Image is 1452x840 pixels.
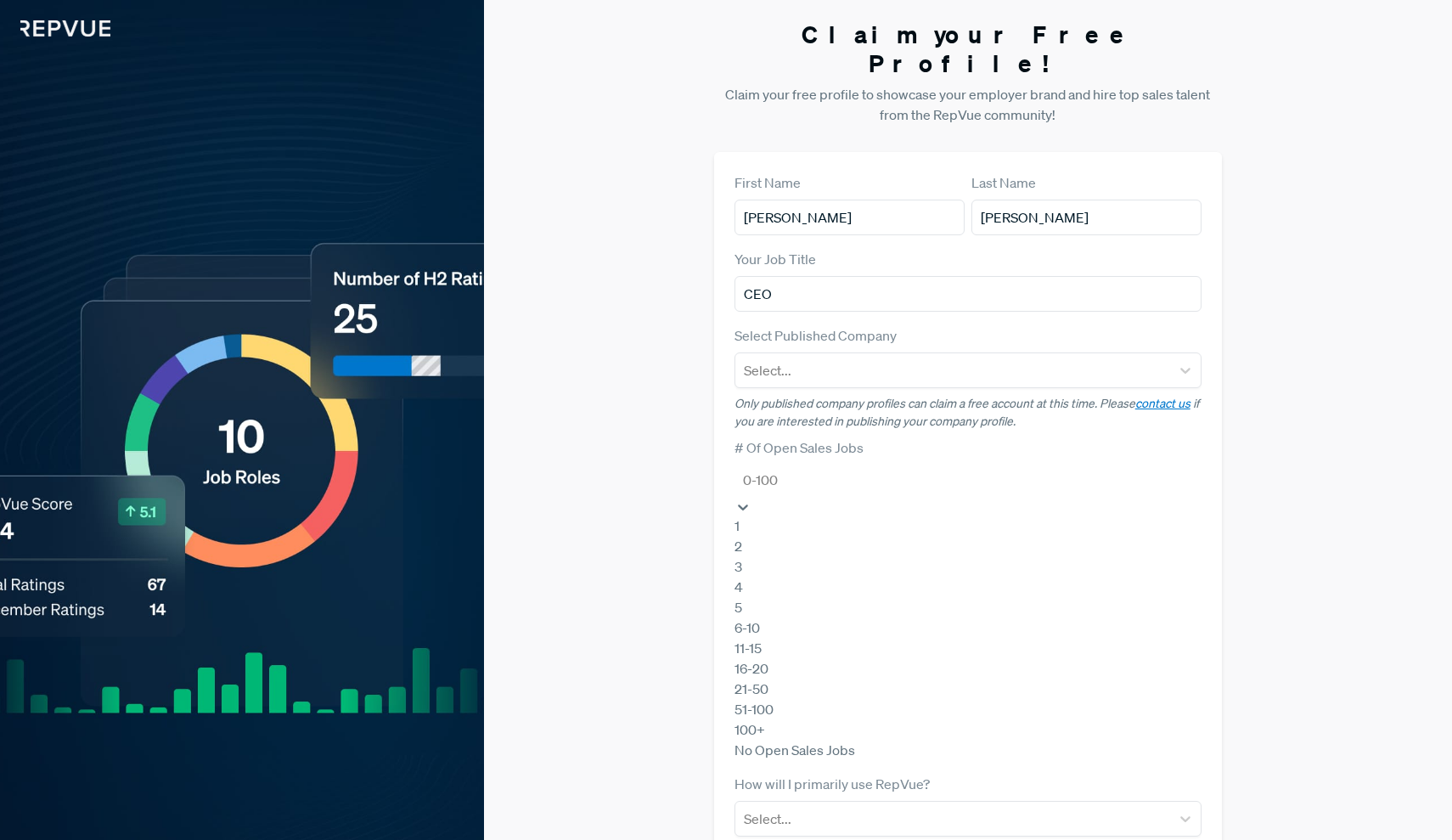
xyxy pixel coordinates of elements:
[734,200,965,235] input: First Name
[734,276,1202,312] input: Title
[714,84,1223,125] p: Claim your free profile to showcase your employer brand and hire top sales talent from the RepVue...
[734,325,897,346] label: Select Published Company
[734,437,864,458] label: # Of Open Sales Jobs
[734,699,1202,719] div: 51-100
[714,20,1223,77] h3: Claim your Free Profile!
[734,719,1202,740] div: 100+
[734,597,1202,617] div: 5
[734,679,1202,699] div: 21-50
[734,638,1202,658] div: 11-15
[734,658,1202,679] div: 16-20
[734,577,1202,597] div: 4
[734,172,801,193] label: First Name
[734,516,1202,536] div: 1
[734,556,1202,577] div: 3
[734,536,1202,556] div: 2
[734,774,930,794] label: How will I primarily use RepVue?
[734,395,1202,431] p: Only published company profiles can claim a free account at this time. Please if you are interest...
[734,617,1202,638] div: 6-10
[734,740,1202,760] div: No Open Sales Jobs
[971,200,1202,235] input: Last Name
[734,249,816,269] label: Your Job Title
[1135,396,1190,411] a: contact us
[971,172,1036,193] label: Last Name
